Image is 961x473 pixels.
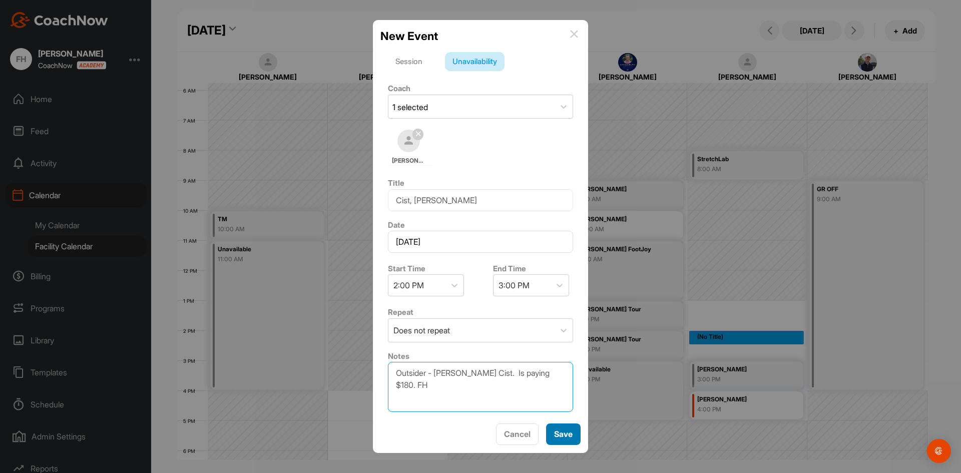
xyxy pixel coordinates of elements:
[397,130,420,152] img: square_default-ef6cabf814de5a2bf16c804365e32c732080f9872bdf737d349900a9daf73cf9.png
[496,423,539,445] button: Cancel
[388,189,573,211] input: Event Name
[392,101,428,113] div: 1 selected
[388,178,404,188] label: Title
[445,52,505,71] div: Unavailability
[388,264,425,273] label: Start Time
[388,351,409,361] label: Notes
[546,423,581,445] button: Save
[393,279,424,291] div: 2:00 PM
[388,231,573,253] input: Select Date
[388,307,413,317] label: Repeat
[388,220,405,230] label: Date
[493,264,526,273] label: End Time
[388,84,410,93] label: Coach
[927,439,951,463] div: Open Intercom Messenger
[393,324,450,336] div: Does not repeat
[499,279,530,291] div: 3:00 PM
[392,156,426,165] span: [PERSON_NAME]
[380,28,438,45] h2: New Event
[570,30,578,38] img: info
[388,52,430,71] div: Session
